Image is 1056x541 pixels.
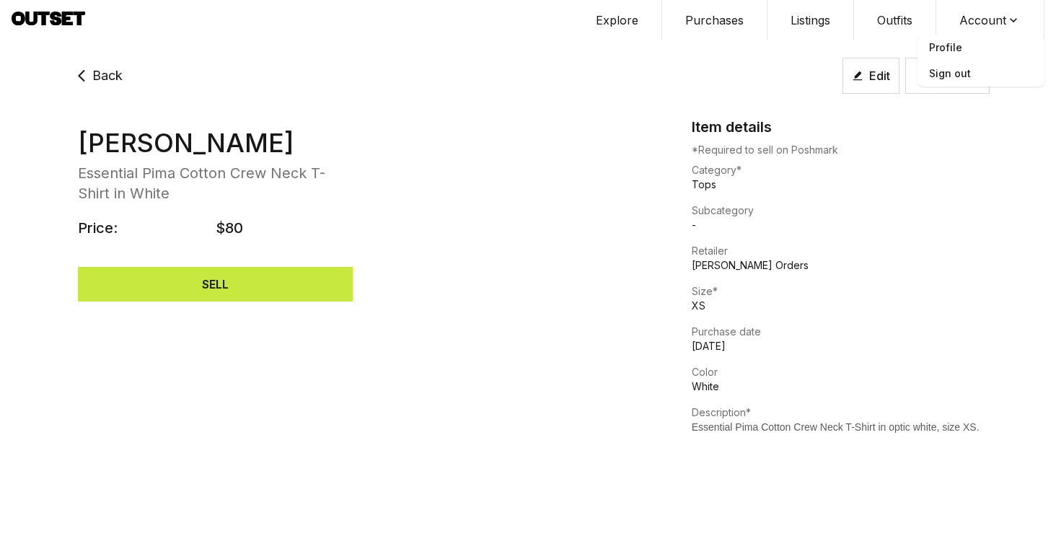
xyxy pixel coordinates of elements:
button: Remove [905,58,990,94]
a: Profile [918,35,1044,61]
span: Essential Pima Cotton Crew Neck T-Shirt in White [78,157,353,203]
h5: Color [692,365,990,379]
button: Edit [842,58,899,94]
span: Back [92,66,123,86]
p: Essential Pima Cotton Crew Neck T-Shirt in optic white, size XS. [692,420,990,435]
p: [PERSON_NAME] Orders [692,258,990,273]
h4: Item details [692,117,772,137]
p: [DATE] [692,339,990,353]
button: SELL [78,267,353,302]
span: [PERSON_NAME] [78,128,353,157]
span: $80 [216,218,353,238]
span: Edit [869,67,890,84]
p: White [692,379,990,394]
p: Tops [692,177,990,192]
h5: Retailer [692,244,990,258]
p: *Required to sell on Poshmark [692,143,990,157]
span: Sign out [918,61,1044,87]
p: XS [692,299,990,313]
h5: Category* [692,163,990,177]
p: - [692,218,990,232]
h5: Purchase date [692,325,990,339]
h5: Size* [692,284,990,299]
h5: Subcategory [692,203,990,218]
h5: Description* [692,405,990,420]
a: Back [66,58,123,93]
span: Price: [78,218,216,238]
